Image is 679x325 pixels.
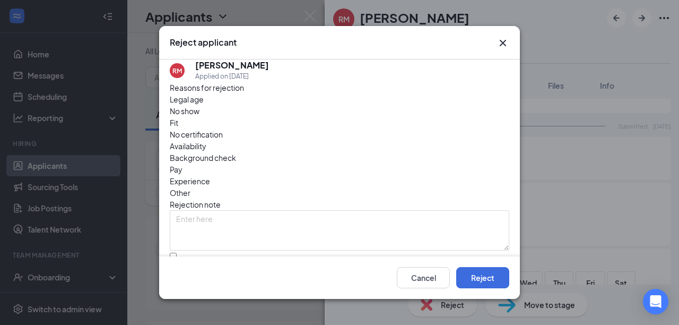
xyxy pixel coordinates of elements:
input: Send rejection messageIf unchecked, the applicant will not receive a rejection notification. [170,253,177,260]
div: Open Intercom Messenger [643,289,668,314]
span: No certification [170,129,223,140]
span: Rejection note [170,200,221,209]
div: RM [172,66,182,75]
span: Other [170,187,190,199]
button: Reject [456,267,509,288]
h5: [PERSON_NAME] [195,59,269,71]
span: Pay [170,164,182,175]
button: Cancel [397,267,450,288]
h3: Reject applicant [170,37,237,48]
span: Experience [170,175,210,187]
span: Availability [170,140,206,152]
div: Applied on [DATE] [195,71,269,82]
span: Background check [170,152,236,164]
button: Close [497,37,509,49]
span: Reasons for rejection [170,83,244,92]
span: No show [170,105,199,117]
svg: Cross [497,37,509,49]
span: Fit [170,117,178,129]
span: Legal age [170,93,204,105]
